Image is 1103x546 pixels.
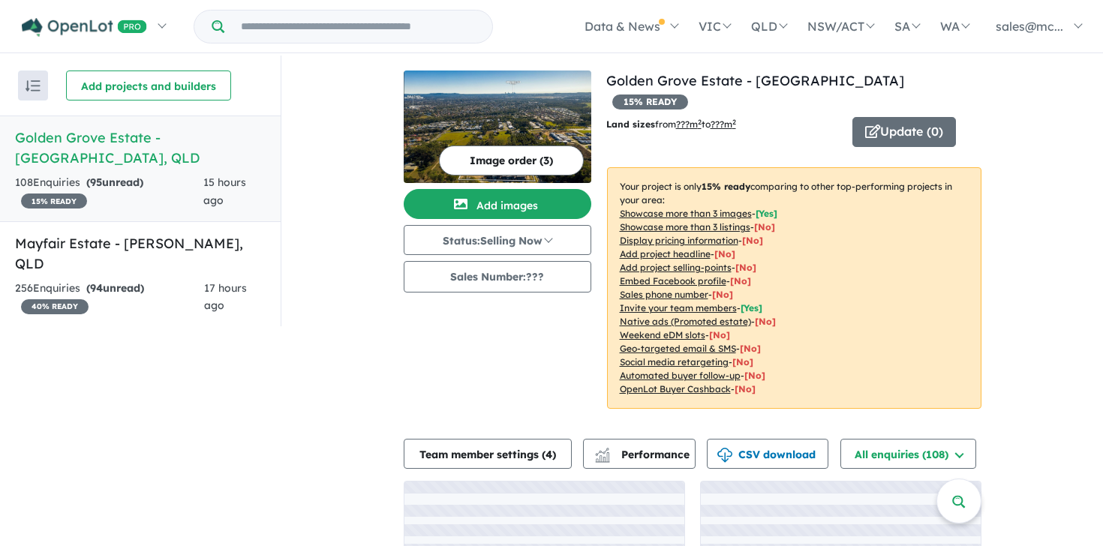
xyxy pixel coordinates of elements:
[620,329,705,340] u: Weekend eDM slots
[712,289,733,300] span: [ No ]
[996,19,1063,34] span: sales@mc...
[732,118,736,126] sup: 2
[620,275,726,286] u: Embed Facebook profile
[711,118,736,130] u: ???m
[714,248,735,259] span: [ No ]
[735,262,756,273] span: [ No ]
[852,117,956,147] button: Update (0)
[754,221,775,232] span: [ No ]
[404,189,591,219] button: Add images
[707,439,828,469] button: CSV download
[21,193,87,208] span: 15 % READY
[735,383,756,394] span: [No]
[840,439,976,469] button: All enquiries (108)
[66,70,231,100] button: Add projects and builders
[595,452,610,462] img: bar-chart.svg
[620,289,708,300] u: Sales phone number
[740,343,761,354] span: [No]
[404,261,591,292] button: Sales Number:???
[717,448,732,463] img: download icon
[404,225,591,255] button: Status:Selling Now
[741,302,762,313] span: [ Yes ]
[404,70,591,183] img: Golden Grove Estate - Doolandella
[744,370,765,381] span: [No]
[90,175,102,189] span: 95
[620,262,732,273] u: Add project selling-points
[86,281,144,295] strong: ( unread)
[90,281,103,295] span: 94
[607,167,981,409] p: Your project is only comparing to other top-performing projects in your area: - - - - - - - - - -...
[620,302,737,313] u: Invite your team members
[439,145,584,175] button: Image order (3)
[15,280,204,316] div: 256 Enquir ies
[612,94,688,109] span: 15 % READY
[702,181,750,192] b: 15 % ready
[22,18,147,37] img: Openlot PRO Logo White
[732,356,753,367] span: [No]
[26,80,41,91] img: sort.svg
[597,448,690,461] span: Performance
[86,175,143,189] strong: ( unread)
[545,448,552,461] span: 4
[620,343,736,354] u: Geo-targeted email & SMS
[620,356,729,367] u: Social media retargeting
[15,127,266,168] h5: Golden Grove Estate - [GEOGRAPHIC_DATA] , QLD
[15,233,266,274] h5: Mayfair Estate - [PERSON_NAME] , QLD
[620,316,751,327] u: Native ads (Promoted estate)
[620,235,738,246] u: Display pricing information
[204,281,247,313] span: 17 hours ago
[620,383,731,394] u: OpenLot Buyer Cashback
[203,175,246,207] span: 15 hours ago
[606,117,841,132] p: from
[755,316,776,327] span: [No]
[620,248,711,259] u: Add project headline
[709,329,730,340] span: [No]
[676,118,702,130] u: ??? m
[698,118,702,126] sup: 2
[756,208,777,219] span: [ Yes ]
[583,439,696,469] button: Performance
[620,208,752,219] u: Showcase more than 3 images
[606,118,655,130] b: Land sizes
[702,118,736,130] span: to
[21,299,89,314] span: 40 % READY
[730,275,751,286] span: [ No ]
[620,221,750,232] u: Showcase more than 3 listings
[227,10,489,43] input: Try estate name, suburb, builder or developer
[595,448,609,456] img: line-chart.svg
[404,439,572,469] button: Team member settings (4)
[742,235,763,246] span: [ No ]
[15,174,203,210] div: 108 Enquir ies
[606,72,904,89] a: Golden Grove Estate - [GEOGRAPHIC_DATA]
[620,370,741,381] u: Automated buyer follow-up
